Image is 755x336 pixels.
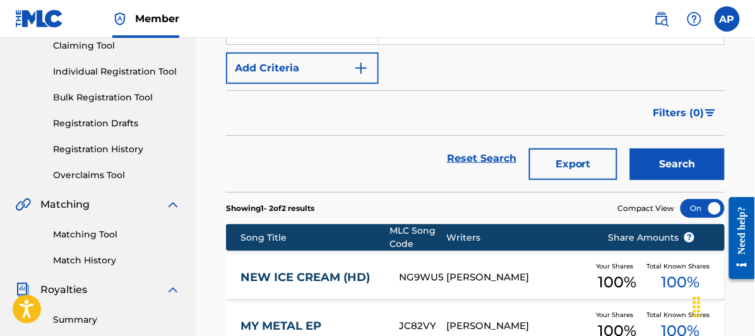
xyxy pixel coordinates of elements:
a: Registration Drafts [53,117,181,130]
a: NEW ICE CREAM (HD) [241,270,382,285]
a: Registration History [53,143,181,156]
div: Song Title [241,231,389,244]
a: Match History [53,254,181,267]
div: JC82VY [399,319,446,333]
a: MY METAL EP [241,319,382,333]
div: Writers [446,231,588,244]
span: Compact View [618,203,675,214]
iframe: Resource Center [720,187,755,289]
a: Overclaims Tool [53,169,181,182]
button: Filters (0) [646,97,725,129]
img: help [687,11,702,27]
a: Bulk Registration Tool [53,91,181,104]
div: MLC Song Code [389,224,446,251]
img: Royalties [15,282,30,297]
div: Drag [687,288,707,326]
span: Filters ( 0 ) [653,105,704,121]
span: 100 % [662,271,700,294]
span: Member [135,11,179,26]
a: Reset Search [441,145,523,172]
p: Showing 1 - 2 of 2 results [226,203,314,214]
div: User Menu [715,6,740,32]
span: Royalties [40,282,87,297]
span: Share Amounts [608,231,695,244]
img: MLC Logo [15,9,64,28]
button: Add Criteria [226,52,379,84]
span: ? [684,232,694,243]
span: Matching [40,197,90,212]
form: Search Form [226,13,725,192]
div: Help [682,6,707,32]
a: Summary [53,313,181,327]
span: Your Shares [597,310,639,320]
a: Public Search [649,6,674,32]
span: Your Shares [597,261,639,271]
div: [PERSON_NAME] [446,270,588,285]
div: [PERSON_NAME] [446,319,588,333]
a: Claiming Tool [53,39,181,52]
iframe: Chat Widget [692,275,755,336]
img: expand [165,282,181,297]
img: 9d2ae6d4665cec9f34b9.svg [354,61,369,76]
button: Search [630,148,725,180]
span: Total Known Shares [646,261,715,271]
span: 100 % [598,271,637,294]
img: Top Rightsholder [112,11,128,27]
img: search [654,11,669,27]
span: Total Known Shares [646,310,715,320]
a: Matching Tool [53,228,181,241]
button: Export [529,148,617,180]
div: NG9WU5 [399,270,446,285]
img: filter [705,109,716,117]
img: Matching [15,197,31,212]
a: Individual Registration Tool [53,65,181,78]
img: expand [165,197,181,212]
